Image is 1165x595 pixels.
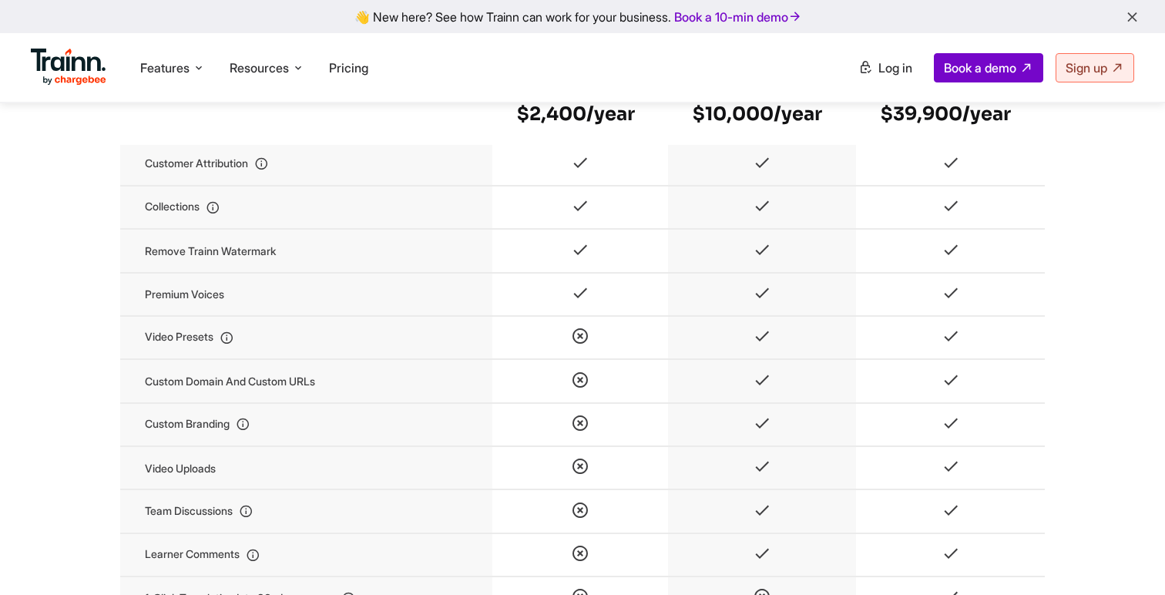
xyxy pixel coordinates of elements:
h6: $10,000/year [693,102,831,126]
td: Collections [120,186,492,229]
div: 👋 New here? See how Trainn can work for your business. [9,9,1156,24]
a: Book a demo [934,53,1043,82]
td: Remove Trainn watermark [120,229,492,272]
img: Trainn Logo [31,49,106,86]
a: Sign up [1056,53,1134,82]
span: Resources [230,59,289,76]
span: Book a demo [944,60,1016,76]
td: Custom domain and custom URLs [120,359,492,402]
span: Log in [878,60,912,76]
a: Pricing [329,60,368,76]
td: Video presets [120,316,492,359]
td: Customer attribution [120,143,492,186]
iframe: Chat Widget [1088,521,1165,595]
td: Premium voices [120,273,492,316]
span: Sign up [1066,60,1107,76]
h6: $39,900/year [881,102,1020,126]
td: Video uploads [120,446,492,489]
td: Team discussions [120,489,492,533]
h6: $2,400/year [517,102,643,126]
td: Custom branding [120,403,492,446]
td: Learner comments [120,533,492,577]
a: Book a 10-min demo [671,6,805,28]
a: Log in [849,54,922,82]
span: Features [140,59,190,76]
